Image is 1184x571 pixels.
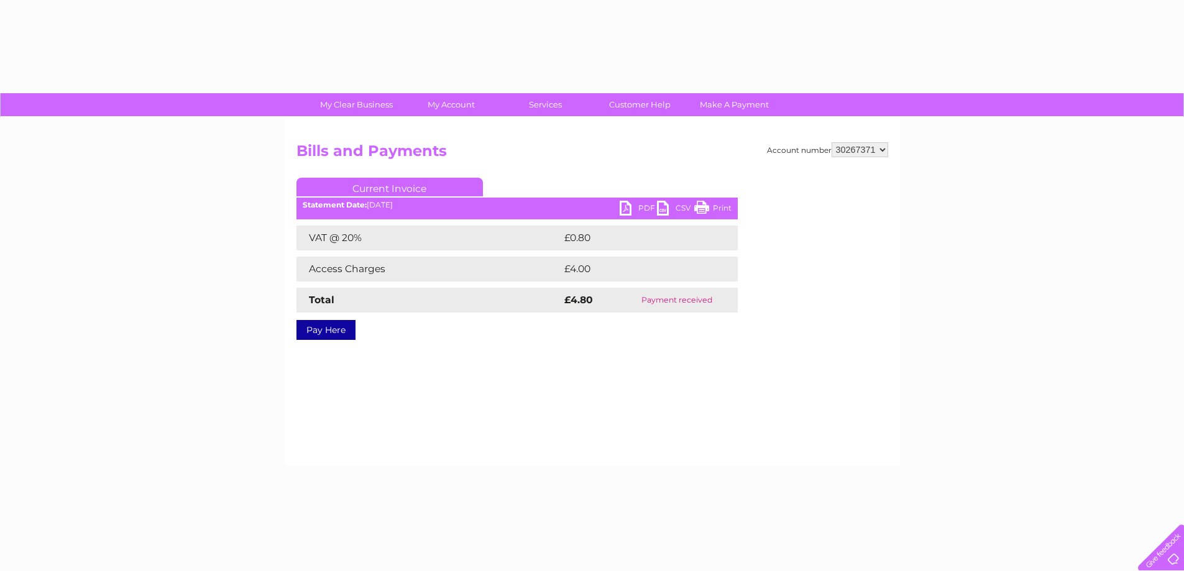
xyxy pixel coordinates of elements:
td: £0.80 [561,226,709,250]
a: Current Invoice [296,178,483,196]
td: Access Charges [296,257,561,281]
a: Customer Help [589,93,691,116]
strong: Total [309,294,334,306]
div: [DATE] [296,201,738,209]
a: Make A Payment [683,93,786,116]
a: Pay Here [296,320,356,340]
a: My Clear Business [305,93,408,116]
a: CSV [657,201,694,219]
td: Payment received [616,288,738,313]
b: Statement Date: [303,200,367,209]
a: Print [694,201,732,219]
h2: Bills and Payments [296,142,888,166]
td: £4.00 [561,257,709,281]
div: Account number [767,142,888,157]
strong: £4.80 [564,294,593,306]
a: My Account [400,93,502,116]
a: PDF [620,201,657,219]
a: Services [494,93,597,116]
td: VAT @ 20% [296,226,561,250]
